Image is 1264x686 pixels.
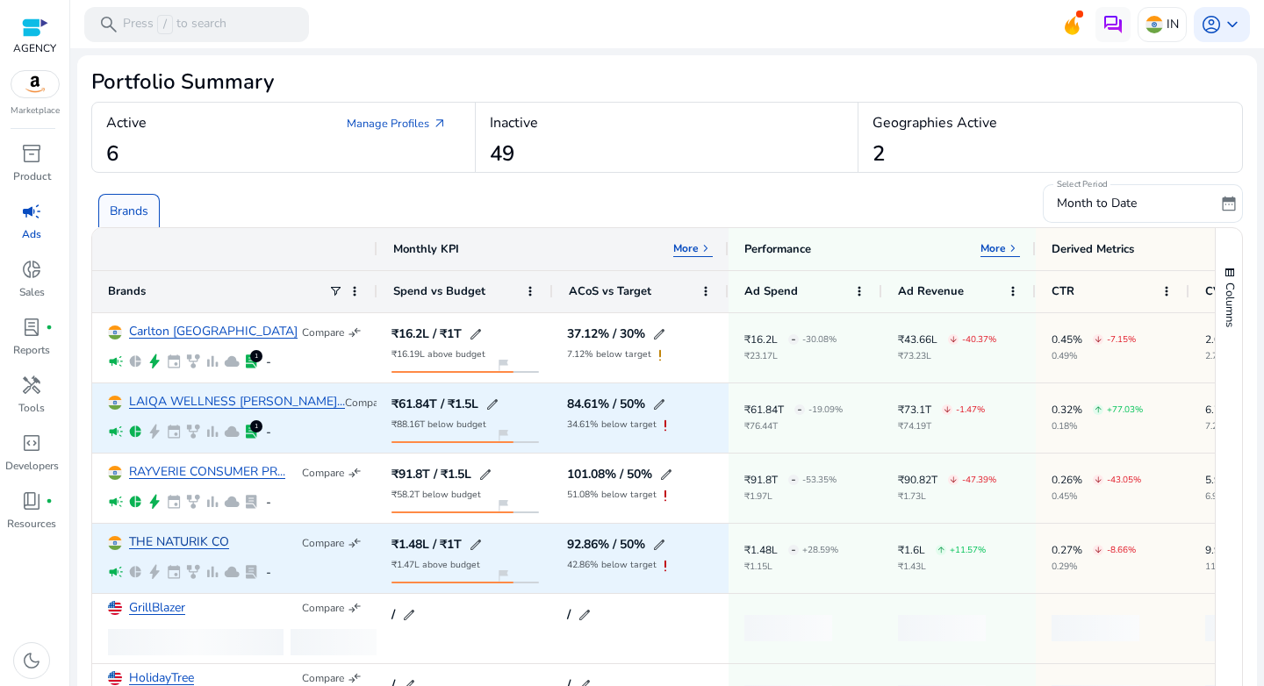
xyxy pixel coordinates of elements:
a: GrillBlazer [129,602,185,615]
span: bar_chart [205,564,220,580]
span: - [791,461,796,497]
p: Press to search [123,15,226,34]
div: Derived Metrics [1052,241,1134,257]
span: arrow_upward [1094,405,1102,414]
p: -53.35% [802,475,837,484]
span: campaign [108,354,124,369]
p: ₹61.84T [744,404,784,415]
p: -19.09% [808,405,843,414]
span: event [166,424,182,439]
img: amazon.svg [11,71,59,97]
p: ₹23.17L [744,352,837,361]
p: ₹1.97L [744,492,837,501]
span: Columns [1222,282,1238,327]
span: edit [478,468,492,482]
p: -47.39% [962,475,996,484]
span: arrow_downward [943,405,952,414]
p: ₹1.6L [898,545,925,555]
span: bolt [147,424,162,439]
span: edit [659,468,673,482]
span: search [98,14,119,35]
p: +11.57% [950,546,986,554]
span: campaign [108,424,124,439]
p: ₹91.8T [744,475,778,485]
p: 9.91% [1205,545,1236,555]
span: family_history [185,494,201,510]
span: compare_arrows [348,325,362,339]
span: compare_arrows [348,466,362,480]
p: 7.12% below target [567,350,651,359]
h5: 101.08% / 50% [567,468,652,481]
span: bolt [147,494,162,510]
span: arrow_downward [949,475,958,484]
p: -40.37% [962,335,996,344]
span: family_history [185,564,201,580]
img: in.svg [1145,16,1163,33]
p: More [980,241,1006,255]
span: arrow_outward [433,117,447,131]
span: dark_mode [21,650,42,671]
span: edit [578,608,592,622]
p: Compare [302,601,344,615]
h5: / [391,609,395,621]
span: compare_arrows [348,601,362,615]
p: ₹1.47L above budget [391,561,480,569]
p: ₹76.44T [744,422,843,431]
p: 5.98% [1205,475,1236,485]
span: date_range [1220,195,1238,212]
p: Sales [19,284,45,300]
span: donut_small [21,259,42,280]
span: / [157,15,173,34]
span: cloud [224,564,240,580]
h2: 49 [490,141,514,167]
span: flag_2 [496,568,510,582]
span: edit [652,538,666,552]
span: edit [402,608,416,622]
p: ₹16.2L [744,334,778,345]
h2: 2 [873,141,885,167]
span: arrow_downward [1094,546,1102,554]
p: Compare [302,466,344,480]
span: lab_profile [243,354,259,369]
span: arrow_upward [937,546,945,554]
p: 0.27% [1052,545,1082,555]
span: exclamation [657,487,674,504]
span: campaign [108,494,124,510]
h5: 84.61% / 50% [567,398,645,411]
span: arrow_downward [1094,475,1102,484]
a: THE NATURIK CO [129,536,229,549]
span: keyboard_arrow_right [1006,241,1020,255]
span: edit [469,538,483,552]
p: IN [1167,9,1179,39]
p: ₹73.23L [898,352,996,361]
p: 0.32% [1052,404,1082,415]
p: AGENCY [13,40,56,56]
h4: Active [106,115,147,132]
h2: Portfolio Summary [91,69,1243,95]
span: family_history [185,424,201,439]
span: campaign [21,201,42,222]
span: - [791,321,796,357]
p: ₹88.16T below budget [391,420,486,429]
p: 51.08% below target [567,490,657,499]
mat-label: Select Period [1057,178,1107,190]
p: 0.45% [1052,492,1141,501]
div: loading [291,629,378,655]
p: 0.18% [1052,422,1143,431]
h5: ₹61.84T / ₹1.5L [391,398,478,411]
h5: ₹1.48L / ₹1T [391,539,462,551]
div: loading [108,629,284,655]
span: Ad Revenue [898,283,964,299]
span: event [166,354,182,369]
p: Brands [110,202,148,220]
p: Compare [302,325,344,339]
p: 0.49% [1052,352,1136,361]
span: - [797,391,802,427]
img: us.svg [108,601,122,615]
span: bar_chart [205,424,220,439]
span: CTR [1052,283,1074,299]
span: Ad Spend [744,283,798,299]
p: ₹1.73L [898,492,996,501]
p: 0.45% [1052,334,1082,345]
p: Marketplace [11,104,60,118]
